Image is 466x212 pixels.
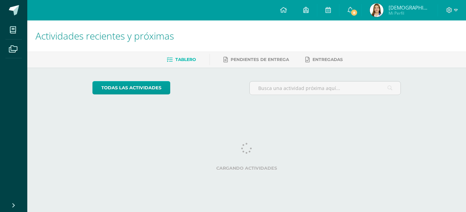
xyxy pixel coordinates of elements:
[231,57,289,62] span: Pendientes de entrega
[370,3,383,17] img: d36fb42dbd2e15edc1698ed390ec8d30.png
[305,54,343,65] a: Entregadas
[92,166,401,171] label: Cargando actividades
[389,10,429,16] span: Mi Perfil
[92,81,170,94] a: todas las Actividades
[312,57,343,62] span: Entregadas
[389,4,429,11] span: [DEMOGRAPHIC_DATA][PERSON_NAME]
[35,29,174,42] span: Actividades recientes y próximas
[175,57,196,62] span: Tablero
[167,54,196,65] a: Tablero
[350,9,358,16] span: 8
[250,81,401,95] input: Busca una actividad próxima aquí...
[223,54,289,65] a: Pendientes de entrega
